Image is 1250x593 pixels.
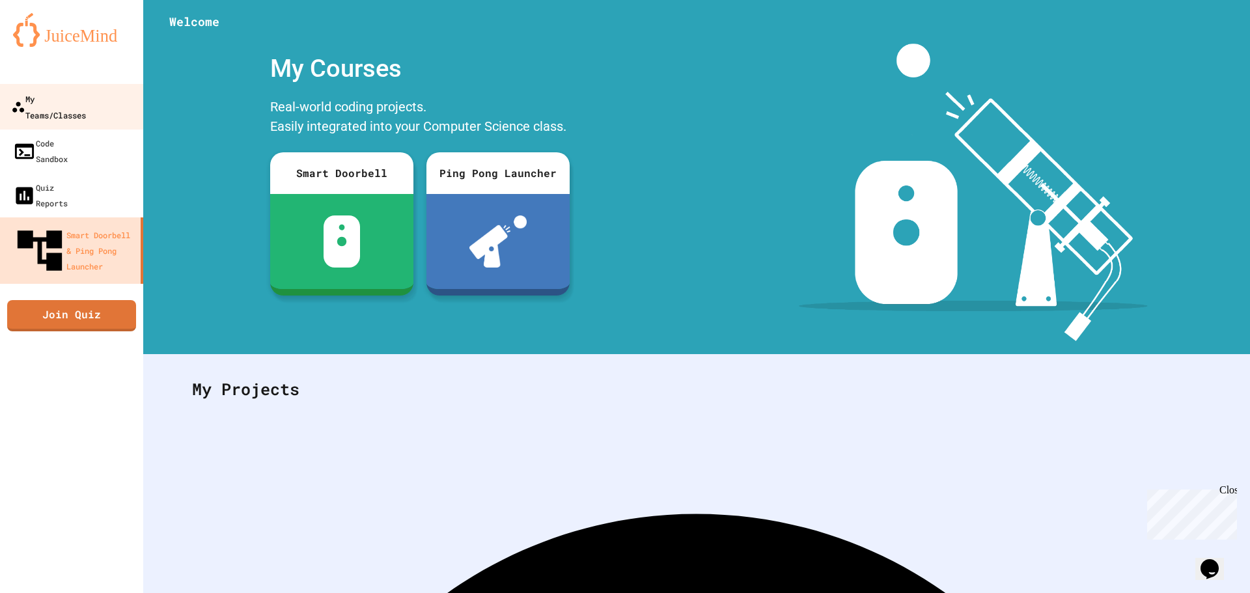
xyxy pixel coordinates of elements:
[179,364,1214,415] div: My Projects
[13,224,135,277] div: Smart Doorbell & Ping Pong Launcher
[11,90,86,122] div: My Teams/Classes
[13,13,130,47] img: logo-orange.svg
[13,180,68,211] div: Quiz Reports
[426,152,570,194] div: Ping Pong Launcher
[469,215,527,268] img: ppl-with-ball.png
[264,94,576,143] div: Real-world coding projects. Easily integrated into your Computer Science class.
[1142,484,1237,540] iframe: chat widget
[7,300,136,331] a: Join Quiz
[799,44,1148,341] img: banner-image-my-projects.png
[1195,541,1237,580] iframe: chat widget
[264,44,576,94] div: My Courses
[5,5,90,83] div: Chat with us now!Close
[324,215,361,268] img: sdb-white.svg
[270,152,413,194] div: Smart Doorbell
[13,135,68,167] div: Code Sandbox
